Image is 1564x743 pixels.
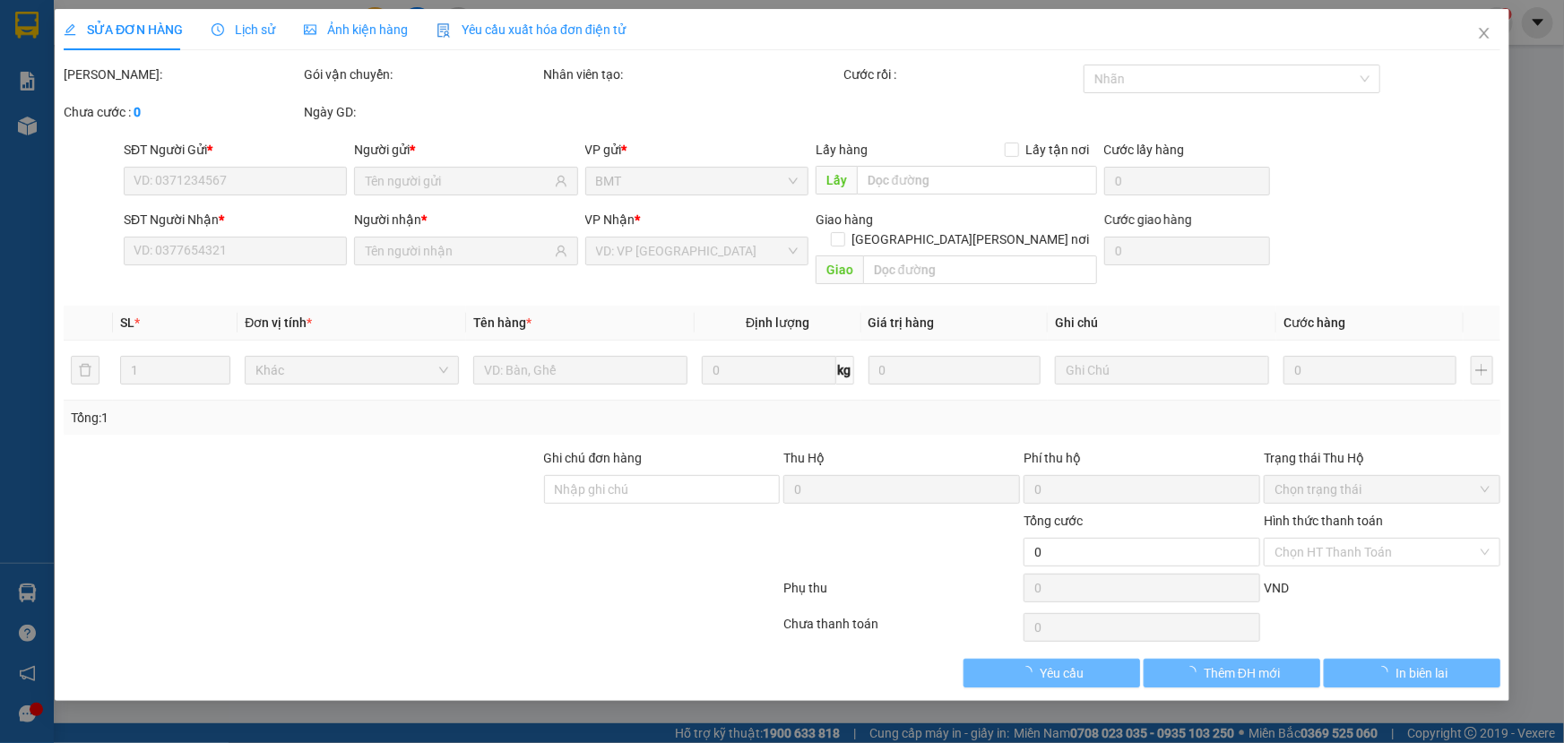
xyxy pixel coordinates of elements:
span: VND [1264,581,1289,595]
span: Định lượng [746,315,809,330]
input: 0 [868,356,1041,384]
span: Yêu cầu [1040,663,1084,683]
button: Close [1459,9,1509,59]
span: Ảnh kiện hàng [304,22,408,37]
span: Yêu cầu xuất hóa đơn điện tử [436,22,626,37]
div: Chưa thanh toán [782,614,1023,645]
span: clock-circle [212,23,224,36]
span: Chọn trạng thái [1275,476,1490,503]
span: Lịch sử [212,22,275,37]
span: Lấy tận nơi [1019,140,1097,160]
div: SĐT Người Nhận [124,210,347,229]
span: [GEOGRAPHIC_DATA][PERSON_NAME] nơi [845,229,1097,249]
th: Ghi chú [1048,306,1276,341]
div: Trụ sở HCM [153,15,279,58]
span: In biên lai [1396,663,1448,683]
label: Cước giao hàng [1104,212,1193,227]
div: Người nhận [354,210,577,229]
div: Trạng thái Thu Hộ [1264,448,1500,468]
input: Ghi Chú [1055,356,1269,384]
button: Thêm ĐH mới [1144,659,1320,687]
span: Khác [255,357,448,384]
span: SL [120,315,134,330]
span: kg [836,356,854,384]
input: 0 [1283,356,1456,384]
span: Cước hàng [1283,315,1345,330]
span: Giao [816,255,863,284]
div: SĐT Người Gửi [124,140,347,160]
input: Cước lấy hàng [1104,167,1270,195]
button: Yêu cầu [963,659,1140,687]
span: Lấy hàng [816,143,868,157]
input: Dọc đường [863,255,1097,284]
div: Tổng: 1 [71,408,604,428]
span: Lấy [816,166,857,194]
button: In biên lai [1324,659,1500,687]
div: 0354054869 [15,58,141,83]
span: Giá trị hàng [868,315,935,330]
button: plus [1471,356,1493,384]
div: Nhân viên tạo: [544,65,841,84]
div: Phụ thu [782,578,1023,609]
div: 40.000 [13,116,143,137]
img: icon [436,23,451,38]
span: user [555,175,567,187]
span: loading [1020,666,1040,678]
label: Hình thức thanh toán [1264,514,1383,528]
span: Thu Hộ [783,451,825,465]
input: Dọc đường [857,166,1097,194]
span: loading [1184,666,1204,678]
div: Gói vận chuyển: [304,65,540,84]
div: BMT [15,15,141,37]
span: Đơn vị tính [245,315,312,330]
span: user [555,245,567,257]
span: CR : [13,117,41,136]
span: edit [64,23,76,36]
span: Nhận: [153,17,196,36]
div: [PERSON_NAME]: [64,65,300,84]
input: Ghi chú đơn hàng [544,475,781,504]
div: tiên [153,58,279,80]
div: Cước rồi : [843,65,1080,84]
button: delete [71,356,99,384]
span: SỬA ĐƠN HÀNG [64,22,183,37]
div: Người gửi [354,140,577,160]
span: VP Nhận [585,212,635,227]
div: Ngày GD: [304,102,540,122]
input: Cước giao hàng [1104,237,1270,265]
label: Cước lấy hàng [1104,143,1185,157]
b: 0 [134,105,141,119]
span: BMT [596,168,798,194]
input: VD: Bàn, Ghế [473,356,687,384]
div: Phí thu hộ [1024,448,1260,475]
span: Gửi: [15,17,43,36]
span: Tổng cước [1024,514,1083,528]
div: VP gửi [585,140,808,160]
span: Giao hàng [816,212,873,227]
span: close [1477,26,1491,40]
div: Chưa cước : [64,102,300,122]
div: t [15,37,141,58]
label: Ghi chú đơn hàng [544,451,643,465]
input: Tên người nhận [365,241,550,261]
span: loading [1377,666,1396,678]
div: 0354054869 [153,80,279,105]
span: Tên hàng [473,315,531,330]
span: Thêm ĐH mới [1204,663,1280,683]
span: picture [304,23,316,36]
input: Tên người gửi [365,171,550,191]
